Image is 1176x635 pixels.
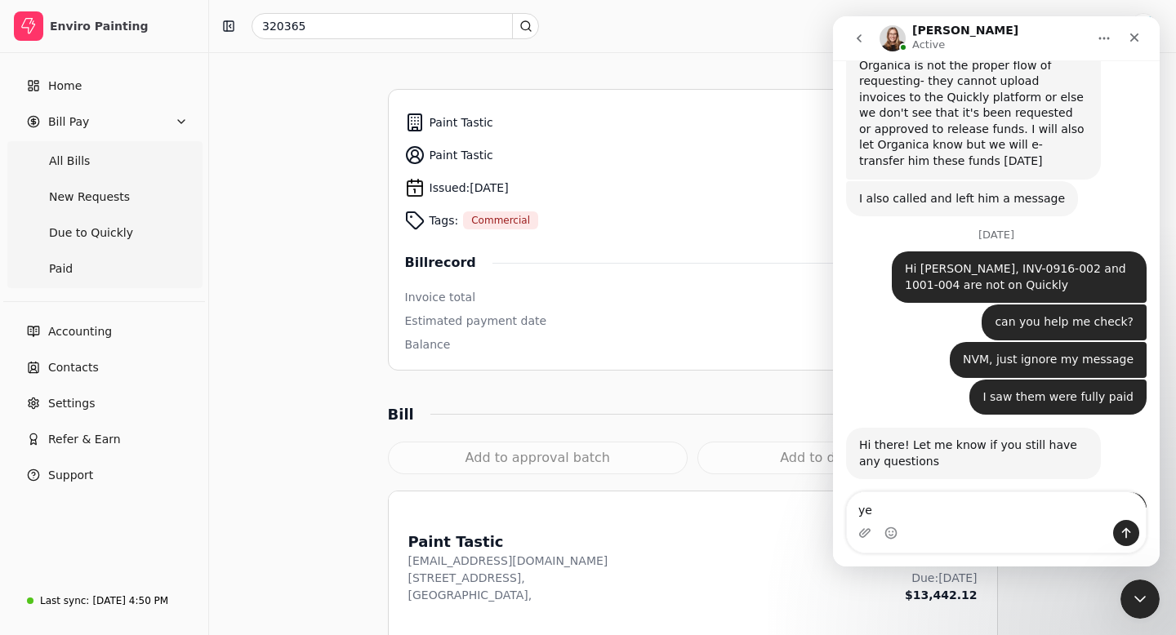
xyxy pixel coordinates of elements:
[48,113,89,131] span: Bill Pay
[408,587,608,604] div: [GEOGRAPHIC_DATA],
[10,180,198,213] a: New Requests
[408,531,608,553] div: Paint Tastic
[405,336,451,353] div: Balance
[48,323,112,340] span: Accounting
[405,253,492,273] span: Bill record
[430,180,509,197] span: Issued: [DATE]
[388,403,430,425] div: Bill
[49,224,133,242] span: Due to Quickly
[10,252,198,285] a: Paid
[1120,579,1160,619] iframe: Intercom live chat
[405,313,547,330] div: Estimated payment date
[1130,13,1156,39] img: Enviro%20new%20Logo%20_RGB_Colour.jpg
[430,114,493,131] span: Paint Tastic
[48,359,99,376] span: Contacts
[10,216,198,249] a: Due to Quickly
[430,212,459,229] span: Tags:
[1006,13,1120,39] button: Setup guide
[252,13,539,39] input: Search
[430,147,493,164] span: Paint Tastic
[898,587,977,604] div: $13,442.12
[48,395,95,412] span: Settings
[7,459,202,491] button: Support
[7,105,202,138] button: Bill Pay
[471,213,530,228] span: Commercial
[7,315,202,348] a: Accounting
[7,387,202,420] a: Settings
[40,593,89,608] div: Last sync:
[50,18,194,34] div: Enviro Painting
[405,289,476,306] div: Invoice total
[49,260,73,278] span: Paid
[48,467,93,484] span: Support
[48,78,82,95] span: Home
[408,553,608,570] div: [EMAIL_ADDRESS][DOMAIN_NAME]
[7,351,202,384] a: Contacts
[49,153,90,170] span: All Bills
[48,431,121,448] span: Refer & Earn
[408,570,608,587] div: [STREET_ADDRESS],
[7,586,202,615] a: Last sync:[DATE] 4:50 PM
[7,423,202,455] button: Refer & Earn
[7,69,202,102] a: Home
[92,593,168,608] div: [DATE] 4:50 PM
[10,144,198,177] a: All Bills
[49,189,130,206] span: New Requests
[898,570,977,587] div: Due: [DATE]
[833,16,1160,566] iframe: Intercom live chat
